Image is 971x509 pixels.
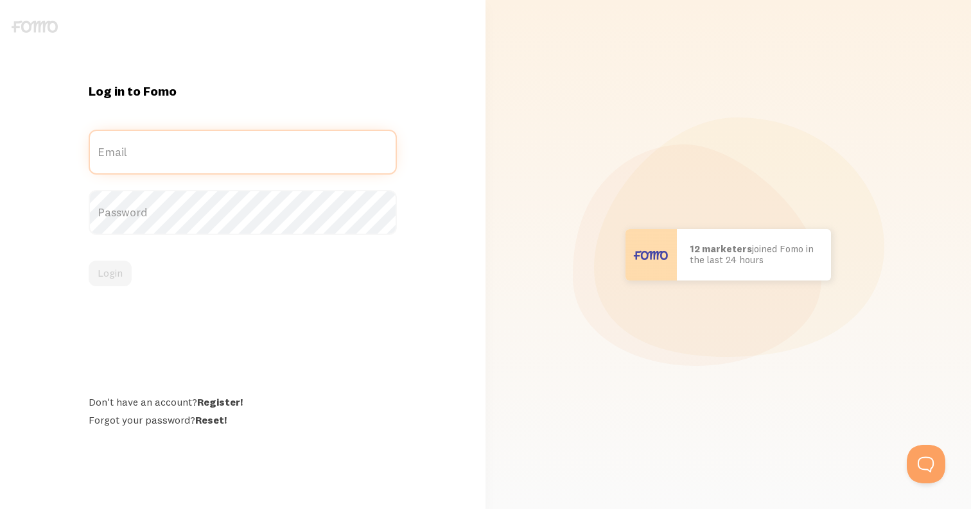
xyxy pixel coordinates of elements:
[690,243,752,255] b: 12 marketers
[89,190,397,235] label: Password
[907,445,945,483] iframe: Help Scout Beacon - Open
[89,130,397,175] label: Email
[89,395,397,408] div: Don't have an account?
[625,229,677,280] img: User avatar
[195,413,227,426] a: Reset!
[197,395,243,408] a: Register!
[89,83,397,99] h1: Log in to Fomo
[12,21,58,33] img: fomo-logo-gray-b99e0e8ada9f9040e2984d0d95b3b12da0074ffd48d1e5cb62ac37fc77b0b268.svg
[690,244,818,265] p: joined Fomo in the last 24 hours
[89,413,397,426] div: Forgot your password?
